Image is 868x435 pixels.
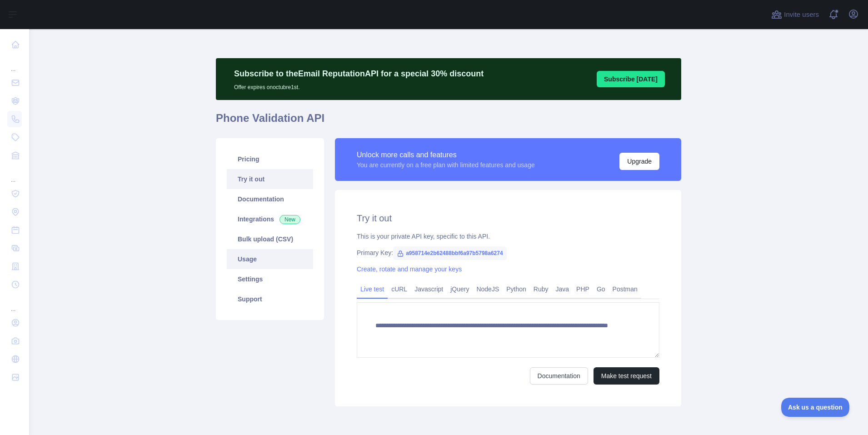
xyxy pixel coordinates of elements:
div: You are currently on a free plan with limited features and usage [357,160,535,170]
a: jQuery [447,282,473,296]
a: Bulk upload (CSV) [227,229,313,249]
a: Create, rotate and manage your keys [357,265,462,273]
div: This is your private API key, specific to this API. [357,232,659,241]
button: Make test request [594,367,659,385]
a: Documentation [227,189,313,209]
div: Primary Key: [357,248,659,257]
a: NodeJS [473,282,503,296]
a: Try it out [227,169,313,189]
h1: Phone Validation API [216,111,681,133]
a: Pricing [227,149,313,169]
p: Subscribe to the Email Reputation API for a special 30 % discount [234,67,484,80]
div: ... [7,295,22,313]
iframe: Toggle Customer Support [781,398,850,417]
a: Javascript [411,282,447,296]
a: Usage [227,249,313,269]
a: Integrations New [227,209,313,229]
a: Java [552,282,573,296]
button: Invite users [769,7,821,22]
div: ... [7,165,22,184]
a: Settings [227,269,313,289]
a: Go [593,282,609,296]
a: Live test [357,282,388,296]
span: a958714e2b62488bbf6a97b5798a6274 [393,246,507,260]
h2: Try it out [357,212,659,225]
button: Upgrade [619,153,659,170]
a: Python [503,282,530,296]
a: Documentation [530,367,588,385]
button: Subscribe [DATE] [597,71,665,87]
a: Postman [609,282,641,296]
span: Invite users [784,10,819,20]
a: Support [227,289,313,309]
a: PHP [573,282,593,296]
a: cURL [388,282,411,296]
p: Offer expires on octubre 1st. [234,80,484,91]
div: ... [7,55,22,73]
a: Ruby [530,282,552,296]
span: New [279,215,300,224]
div: Unlock more calls and features [357,150,535,160]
